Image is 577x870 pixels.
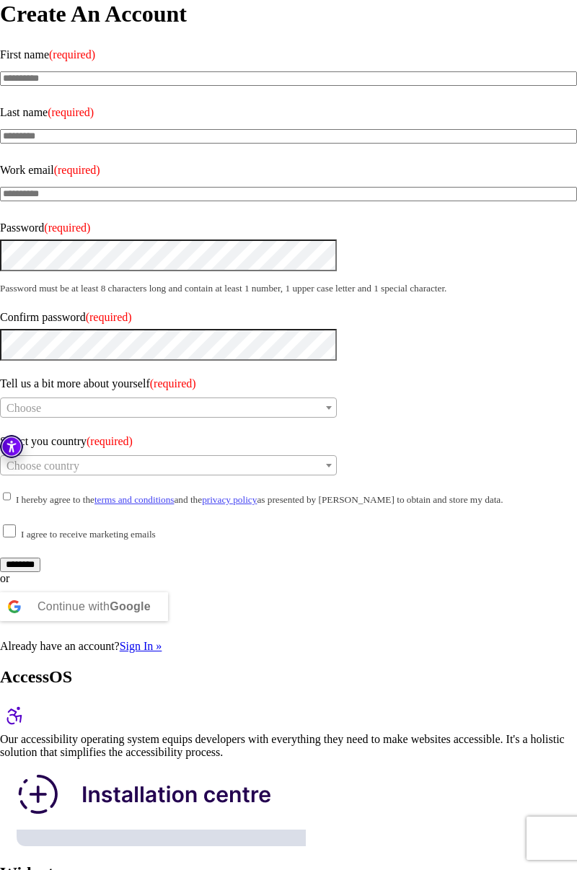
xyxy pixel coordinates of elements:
span: (required) [44,221,90,234]
a: Sign In » [120,640,162,652]
span: (required) [87,435,133,447]
span: Choose country [6,460,79,472]
span: (required) [54,164,100,176]
span: Choose [6,402,41,414]
div: Continue with [38,592,151,621]
span: (required) [49,48,95,61]
input: I hereby agree to theterms and conditionsand theprivacy policyas presented by [PERSON_NAME] to ob... [3,490,11,503]
a: terms and conditions [94,494,175,505]
span: (required) [48,106,94,118]
a: privacy policy [202,494,257,505]
span: (required) [150,377,196,390]
small: I hereby agree to the and the as presented by [PERSON_NAME] to obtain and store my data. [16,494,503,505]
b: Google [110,600,151,612]
small: I agree to receive marketing emails [21,529,156,540]
input: I agree to receive marketing emails [3,524,16,537]
span: (required) [86,311,132,323]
